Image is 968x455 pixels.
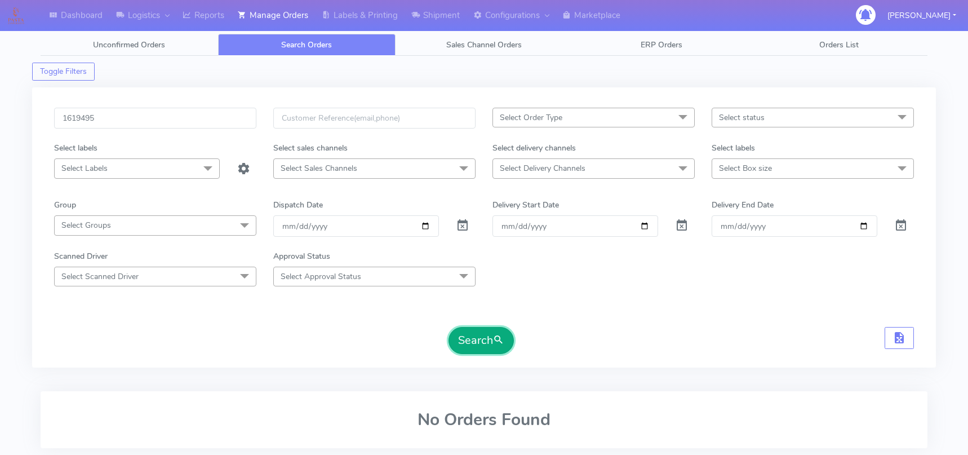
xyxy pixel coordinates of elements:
[54,108,256,129] input: Order Id
[273,108,476,129] input: Customer Reference(email,phone)
[61,220,111,231] span: Select Groups
[641,39,682,50] span: ERP Orders
[32,63,95,81] button: Toggle Filters
[281,39,332,50] span: Search Orders
[273,250,330,262] label: Approval Status
[492,142,576,154] label: Select delivery channels
[41,34,927,56] ul: Tabs
[61,271,139,282] span: Select Scanned Driver
[54,142,97,154] label: Select labels
[446,39,522,50] span: Sales Channel Orders
[819,39,859,50] span: Orders List
[281,163,357,174] span: Select Sales Channels
[712,142,755,154] label: Select labels
[93,39,165,50] span: Unconfirmed Orders
[879,4,965,27] button: [PERSON_NAME]
[281,271,361,282] span: Select Approval Status
[492,199,559,211] label: Delivery Start Date
[500,163,585,174] span: Select Delivery Channels
[719,112,765,123] span: Select status
[273,142,348,154] label: Select sales channels
[61,163,108,174] span: Select Labels
[273,199,323,211] label: Dispatch Date
[54,250,108,262] label: Scanned Driver
[54,199,76,211] label: Group
[500,112,562,123] span: Select Order Type
[719,163,772,174] span: Select Box size
[449,327,514,354] button: Search
[54,410,914,429] h2: No Orders Found
[712,199,774,211] label: Delivery End Date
